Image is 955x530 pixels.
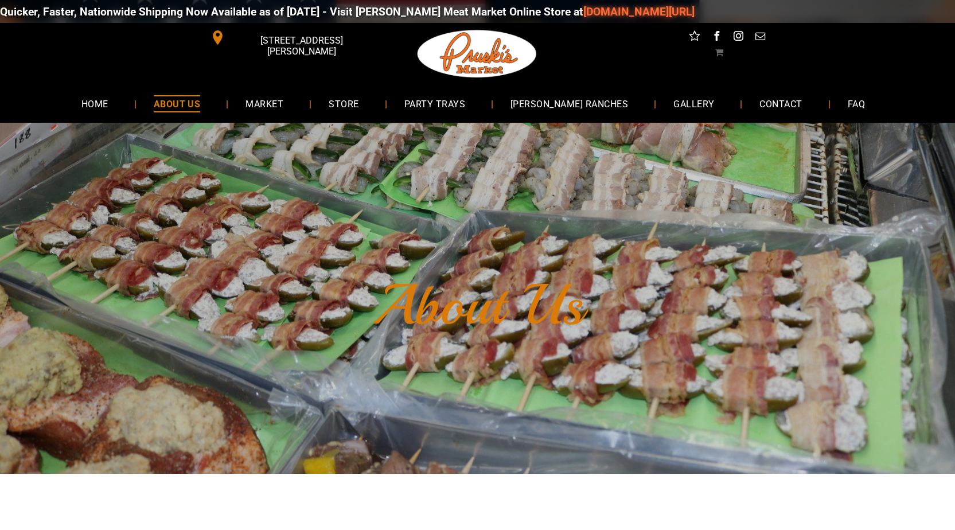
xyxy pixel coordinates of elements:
[656,88,731,119] a: GALLERY
[731,29,746,46] a: instagram
[137,88,218,119] a: ABOUT US
[64,88,126,119] a: HOME
[387,88,482,119] a: PARTY TRAYS
[831,88,882,119] a: FAQ
[311,88,376,119] a: STORE
[753,29,767,46] a: email
[202,29,378,46] a: [STREET_ADDRESS][PERSON_NAME]
[493,88,645,119] a: [PERSON_NAME] RANCHES
[227,29,375,63] span: [STREET_ADDRESS][PERSON_NAME]
[687,29,702,46] a: Social network
[742,88,819,119] a: CONTACT
[709,29,724,46] a: facebook
[372,270,583,341] font: About Us
[228,88,301,119] a: MARKET
[415,23,539,85] img: Pruski-s+Market+HQ+Logo2-1920w.png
